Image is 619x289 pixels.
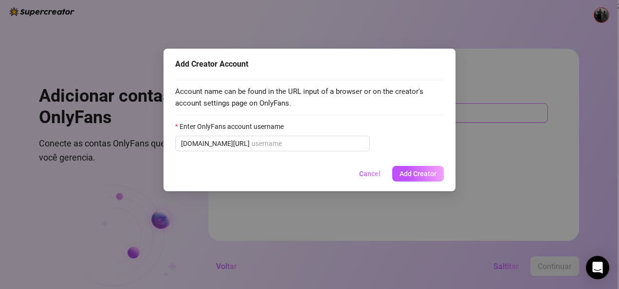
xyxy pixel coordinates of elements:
[181,138,250,149] span: [DOMAIN_NAME][URL]
[175,86,444,109] span: Account name can be found in the URL input of a browser or on the creator's account settings page...
[175,121,290,132] label: Enter OnlyFans account username
[586,256,609,279] div: Abra o Intercom Messenger
[359,170,381,178] span: Cancel
[252,138,364,149] input: Enter OnlyFans account username
[392,166,444,181] button: Add Creator
[175,58,444,70] div: Add Creator Account
[400,170,437,178] span: Add Creator
[351,166,388,181] button: Cancel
